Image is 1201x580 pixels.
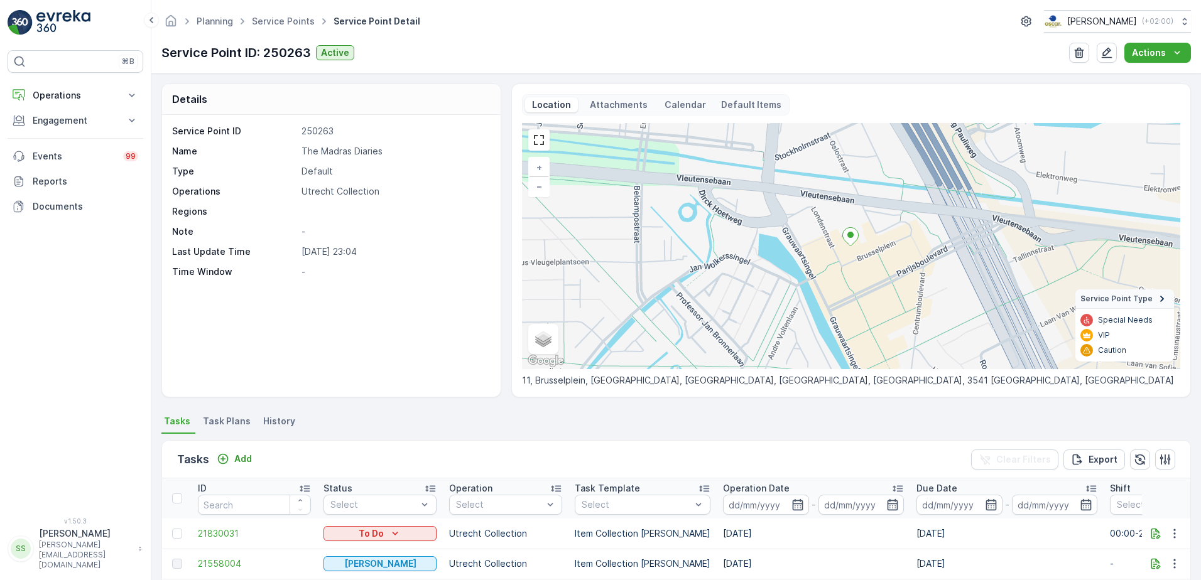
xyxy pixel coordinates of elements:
p: [PERSON_NAME] [344,557,416,570]
p: Active [321,46,349,59]
a: Open this area in Google Maps (opens a new window) [525,353,567,369]
p: Select [582,498,691,511]
p: [PERSON_NAME] [1067,15,1137,28]
p: To Do [359,527,384,540]
input: dd/mm/yyyy [818,495,905,515]
p: [DATE] 23:04 [302,245,487,258]
div: SS [11,539,31,559]
td: [DATE] [910,549,1104,579]
p: Shift [1110,482,1131,495]
img: logo [8,10,33,35]
a: 21830031 [198,527,311,540]
p: Last Update Time [172,245,296,258]
button: Operations [8,83,143,108]
p: Operation [449,482,492,495]
input: dd/mm/yyyy [916,495,1003,515]
p: Operations [33,89,118,102]
span: History [263,415,295,427]
p: Documents [33,200,138,213]
p: Due Date [916,482,957,495]
p: Calendar [665,99,706,111]
a: Layers [530,325,557,353]
p: Operations [172,185,296,198]
button: Geen Afval [323,556,437,571]
p: Clear Filters [996,453,1051,466]
p: Regions [172,205,296,218]
p: Select [330,498,417,511]
p: 11, Brusselplein, [GEOGRAPHIC_DATA], [GEOGRAPHIC_DATA], [GEOGRAPHIC_DATA], [GEOGRAPHIC_DATA], 354... [522,374,1180,387]
span: Tasks [164,415,190,427]
p: - [812,497,816,512]
p: Attachments [588,99,649,111]
p: Item Collection [PERSON_NAME] [575,527,710,540]
p: Actions [1132,46,1166,59]
td: [DATE] [717,518,910,549]
button: To Do [323,526,437,541]
p: ( +02:00 ) [1142,16,1173,26]
td: [DATE] [717,549,910,579]
p: Note [172,225,296,238]
a: Zoom In [530,158,548,177]
button: Clear Filters [971,449,1058,470]
p: The Madras Diaries [302,145,487,158]
p: Task Template [575,482,640,495]
a: Zoom Out [530,177,548,196]
p: Add [234,453,252,465]
a: Events99 [8,144,143,169]
p: ⌘B [122,56,134,67]
p: [PERSON_NAME][EMAIL_ADDRESS][DOMAIN_NAME] [39,540,132,570]
p: Time Window [172,266,296,278]
p: [PERSON_NAME] [39,527,132,540]
p: Events [33,150,116,163]
p: Default Items [721,99,781,111]
p: Operation Date [723,482,790,495]
button: Export [1063,449,1125,470]
span: Service Point Type [1080,294,1153,304]
button: SS[PERSON_NAME][PERSON_NAME][EMAIL_ADDRESS][DOMAIN_NAME] [8,527,143,570]
img: Google [525,353,567,369]
p: Utrecht Collection [449,557,562,570]
a: Documents [8,194,143,219]
a: View Fullscreen [530,131,548,149]
p: Status [323,482,352,495]
input: dd/mm/yyyy [723,495,809,515]
p: Details [172,92,207,107]
p: VIP [1098,330,1110,340]
p: Caution [1098,345,1126,355]
p: Engagement [33,114,118,127]
p: Service Point ID: 250263 [161,43,311,62]
a: Service Points [252,16,315,26]
td: [DATE] [910,518,1104,549]
a: Homepage [164,19,178,30]
span: − [536,181,543,191]
summary: Service Point Type [1075,289,1174,309]
p: - [302,225,487,238]
p: - [302,266,487,278]
p: - [1005,497,1009,512]
p: Select [456,498,543,511]
p: ID [198,482,207,495]
span: Service Point Detail [331,15,423,28]
a: 21558004 [198,557,311,570]
p: Export [1089,453,1117,466]
p: Reports [33,175,138,188]
p: Item Collection [PERSON_NAME] [575,557,710,570]
img: basis-logo_rgb2x.png [1044,14,1062,28]
div: Toggle Row Selected [172,529,182,539]
a: Reports [8,169,143,194]
span: Task Plans [203,415,251,427]
img: logo_light-DOdMpM7g.png [36,10,90,35]
button: Add [212,451,257,466]
button: Engagement [8,108,143,133]
p: Special Needs [1098,315,1153,325]
a: Planning [197,16,233,26]
p: Type [172,165,296,178]
p: Location [530,99,573,111]
p: Service Point ID [172,125,296,137]
p: 250263 [302,125,487,137]
p: Utrecht Collection [302,185,487,198]
p: 99 [126,151,136,161]
p: Utrecht Collection [449,527,562,540]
